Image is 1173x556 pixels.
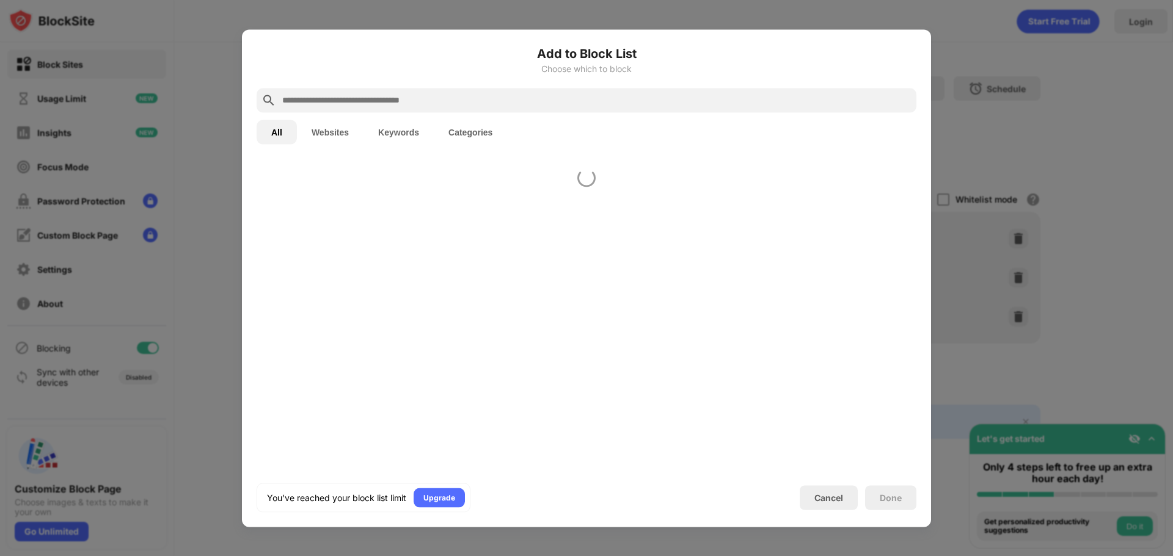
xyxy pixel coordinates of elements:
[257,120,297,144] button: All
[364,120,434,144] button: Keywords
[814,493,843,503] div: Cancel
[257,44,916,62] h6: Add to Block List
[261,93,276,107] img: search.svg
[267,491,406,504] div: You’ve reached your block list limit
[297,120,364,144] button: Websites
[423,491,455,504] div: Upgrade
[880,493,902,502] div: Done
[434,120,507,144] button: Categories
[257,63,916,73] div: Choose which to block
